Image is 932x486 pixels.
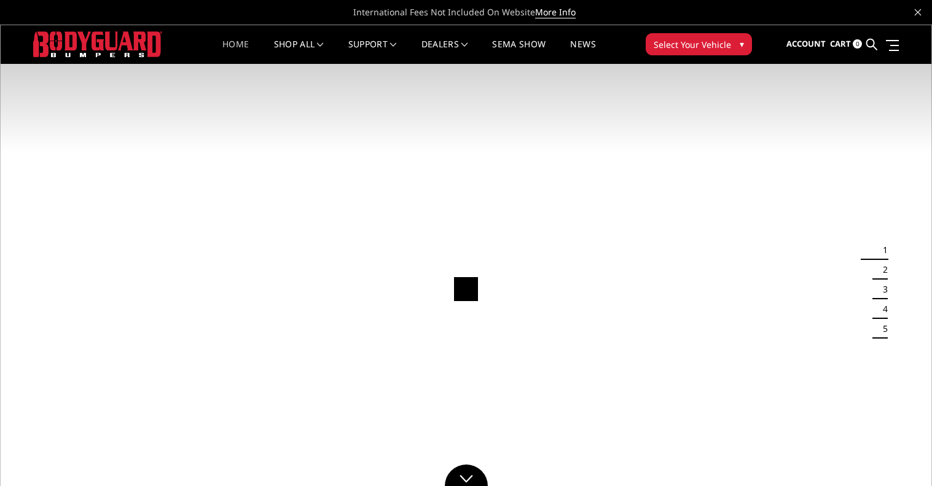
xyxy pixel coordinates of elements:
[654,38,731,51] span: Select Your Vehicle
[875,280,888,299] button: 3 of 5
[33,31,162,57] img: BODYGUARD BUMPERS
[445,464,488,486] a: Click to Down
[535,6,576,18] a: More Info
[786,28,826,61] a: Account
[875,240,888,260] button: 1 of 5
[740,37,744,50] span: ▾
[875,299,888,319] button: 4 of 5
[274,40,324,64] a: shop all
[830,38,851,49] span: Cart
[570,40,595,64] a: News
[875,319,888,339] button: 5 of 5
[222,40,249,64] a: Home
[786,38,826,49] span: Account
[492,40,546,64] a: SEMA Show
[348,40,397,64] a: Support
[646,33,752,55] button: Select Your Vehicle
[421,40,468,64] a: Dealers
[830,28,862,61] a: Cart 0
[853,39,862,49] span: 0
[875,260,888,280] button: 2 of 5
